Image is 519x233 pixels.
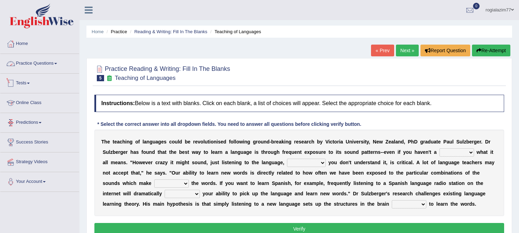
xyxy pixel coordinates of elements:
b: a [304,139,307,145]
b: n [353,149,356,155]
b: g [420,139,423,145]
b: e [115,149,118,155]
b: g [149,139,152,145]
b: t [337,149,339,155]
b: u [106,149,109,155]
b: i [284,139,286,145]
b: u [205,139,208,145]
b: e [376,139,379,145]
b: r [359,139,361,145]
b: e [294,149,297,155]
b: t [369,149,370,155]
b: y [165,160,168,165]
b: o [334,139,337,145]
b: s [123,160,126,165]
b: r [373,149,375,155]
b: e [221,139,223,145]
b: t [169,149,171,155]
b: o [268,149,271,155]
b: n [120,160,123,165]
b: e [195,139,198,145]
b: g [120,149,123,155]
b: b [466,139,469,145]
b: z [110,149,113,155]
b: n [149,149,152,155]
b: v [387,149,389,155]
b: Z [386,139,389,145]
span: 0 [473,3,480,9]
b: t [430,149,432,155]
a: « Prev [371,45,394,56]
b: o [201,139,204,145]
b: u [460,139,463,145]
b: P [443,139,446,145]
b: a [133,149,136,155]
b: v [420,149,423,155]
b: l [394,139,395,145]
b: T [101,139,104,145]
b: n [264,139,267,145]
b: q [288,149,291,155]
b: w [192,149,196,155]
b: r [337,139,339,145]
b: D [414,139,417,145]
b: u [318,149,322,155]
b: x [307,149,310,155]
b: a [483,149,486,155]
b: o [211,139,214,145]
b: u [152,139,156,145]
b: r [217,149,219,155]
b: u [261,139,264,145]
b: e [477,139,480,145]
a: Reading & Writing: Fill In The Blanks [134,29,207,34]
b: l [142,139,144,145]
b: r [294,139,296,145]
b: u [449,139,452,145]
div: * Select the correct answer into all dropdown fields. You need to answer all questions before cli... [94,121,364,128]
a: Your Account [0,172,79,189]
span: 5 [97,75,104,81]
b: g [158,139,161,145]
b: S [456,139,460,145]
b: t [436,139,438,145]
b: e [212,149,215,155]
b: i [336,149,337,155]
b: v [198,139,201,145]
b: r [423,139,425,145]
small: Exam occurring question [106,75,113,82]
b: f [138,139,140,145]
b: r [118,149,120,155]
b: i [243,139,244,145]
b: g [246,149,249,155]
b: b [317,139,320,145]
b: d [179,139,182,145]
b: a [395,139,398,145]
b: b [179,149,182,155]
b: v [353,139,356,145]
b: t [328,149,330,155]
b: - [382,149,384,155]
b: i [125,139,127,145]
b: e [143,160,146,165]
b: n [286,139,289,145]
b: r [480,139,481,145]
b: w [139,160,143,165]
b: e [323,149,326,155]
h2: Practice Reading & Writing: Fill In The Blanks [94,64,230,81]
b: a [243,149,246,155]
b: - [270,139,271,145]
a: Strategy Videos [0,152,79,170]
b: z [163,160,165,165]
b: a [391,139,394,145]
b: e [161,139,164,145]
b: t [333,139,334,145]
b: z [464,139,466,145]
button: Report Question [420,45,470,56]
b: g [238,149,241,155]
b: t [158,149,159,155]
button: Re-Attempt [472,45,510,56]
b: i [352,139,354,145]
b: f [399,149,401,155]
b: d [356,149,359,155]
b: l [233,139,235,145]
